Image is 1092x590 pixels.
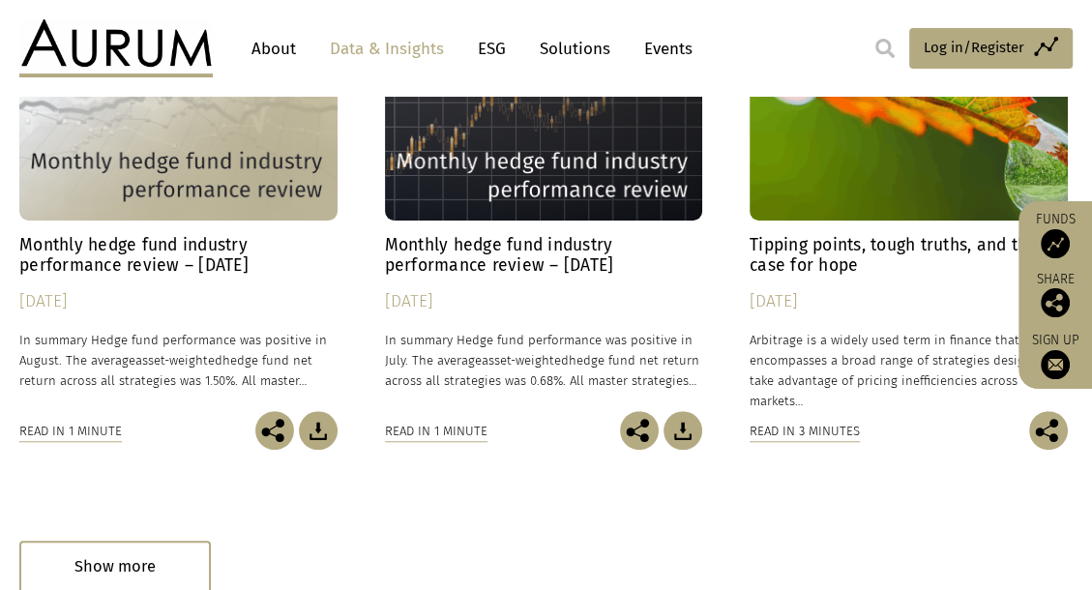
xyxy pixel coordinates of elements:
div: Share [1028,273,1082,317]
img: search.svg [875,39,895,58]
a: Funds [1028,211,1082,258]
div: Read in 3 minutes [750,421,860,442]
a: ESG [468,31,516,67]
h4: Monthly hedge fund industry performance review – [DATE] [19,235,338,276]
a: Hedge Fund Data Monthly hedge fund industry performance review – [DATE] [DATE] In summary Hedge f... [19,22,338,412]
div: [DATE] [750,288,1068,315]
img: Download Article [664,411,702,450]
div: [DATE] [385,288,703,315]
a: Insights Tipping points, tough truths, and the case for hope [DATE] Arbitrage is a widely used te... [750,22,1068,412]
a: Sign up [1028,332,1082,379]
span: asset-weighted [135,353,222,368]
img: Share this post [1029,411,1068,450]
p: In summary Hedge fund performance was positive in July. The average hedge fund net return across ... [385,330,703,391]
div: Read in 1 minute [19,421,122,442]
div: [DATE] [19,288,338,315]
a: Data & Insights [320,31,454,67]
img: Access Funds [1041,229,1070,258]
a: About [242,31,306,67]
img: Share this post [255,411,294,450]
div: Read in 1 minute [385,421,487,442]
span: asset-weighted [482,353,569,368]
img: Aurum [19,19,213,77]
a: Log in/Register [909,28,1073,69]
a: Solutions [530,31,620,67]
a: Hedge Fund Data Monthly hedge fund industry performance review – [DATE] [DATE] In summary Hedge f... [385,22,703,412]
h4: Tipping points, tough truths, and the case for hope [750,235,1068,276]
a: Events [635,31,693,67]
span: Log in/Register [924,36,1024,59]
img: Download Article [299,411,338,450]
h4: Monthly hedge fund industry performance review – [DATE] [385,235,703,276]
img: Sign up to our newsletter [1041,350,1070,379]
img: Share this post [1041,288,1070,317]
img: Share this post [620,411,659,450]
p: Arbitrage is a widely used term in finance that encompasses a broad range of strategies designed ... [750,330,1068,412]
p: In summary Hedge fund performance was positive in August. The average hedge fund net return acros... [19,330,338,391]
